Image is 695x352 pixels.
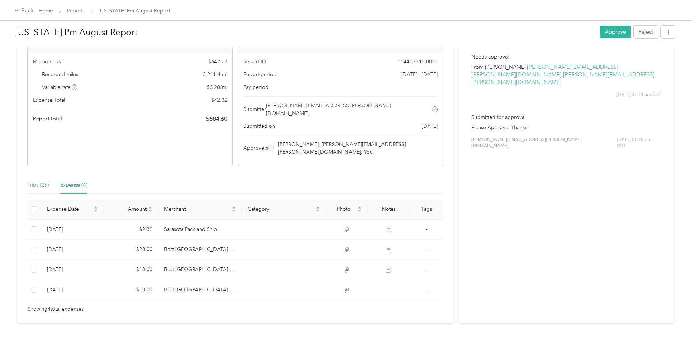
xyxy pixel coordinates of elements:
[426,246,427,252] span: -
[15,7,34,15] div: Back
[266,102,431,117] span: [PERSON_NAME][EMAIL_ADDRESS][PERSON_NAME][DOMAIN_NAME]
[357,205,362,210] span: caret-up
[158,280,242,300] td: Best Western Cocoa Beach Hotel & Suites
[158,220,242,240] td: Sarasota Pack and Ship
[332,206,356,212] span: Photo
[278,141,437,156] span: [PERSON_NAME], [PERSON_NAME][EMAIL_ADDRESS][PERSON_NAME][DOMAIN_NAME], You
[316,209,320,213] span: caret-down
[94,205,98,210] span: caret-up
[39,8,53,14] a: Home
[148,209,152,213] span: caret-down
[243,58,266,65] span: Report ID
[110,206,147,212] span: Amount
[164,206,230,212] span: Merchant
[104,280,158,300] td: $10.00
[104,240,158,260] td: $20.00
[398,58,438,65] span: 1144C221F-0023
[243,144,268,152] span: Approvers
[232,205,236,210] span: caret-up
[158,260,242,280] td: Best Western Cocoa Beach Hotel & Suites
[27,181,49,189] div: Trips (26)
[410,199,443,220] th: Tags
[410,220,443,240] td: -
[410,280,443,300] td: -
[41,280,104,300] td: 8-15-2025
[243,71,277,78] span: Report period
[232,209,236,213] span: caret-down
[401,71,438,78] span: [DATE] - [DATE]
[471,124,661,131] p: Please Approve. Thanks!
[654,311,695,352] iframe: Everlance-gr Chat Button Frame
[15,23,595,41] h1: Florida Pm August Report
[357,209,362,213] span: caret-down
[158,240,242,260] td: Best Western Cocoa Beach Hotel & Suites
[415,206,437,212] div: Tags
[33,58,64,65] span: Mileage Total
[410,240,443,260] td: -
[243,122,275,130] span: Submitted on
[242,199,326,220] th: Category
[471,53,661,61] p: Needs approval
[41,199,104,220] th: Expense Date
[471,113,661,121] p: Submitted for approval
[60,181,87,189] div: Expense (4)
[471,64,618,78] a: [PERSON_NAME][EMAIL_ADDRESS][PERSON_NAME][DOMAIN_NAME]
[617,136,661,149] span: [DATE] 01:18 pm CDT
[42,83,78,91] span: Variable rate
[99,7,170,15] span: [US_STATE] Pm August Report
[634,26,658,38] button: Reject
[206,115,227,123] span: $ 684.60
[104,260,158,280] td: $10.00
[426,226,427,232] span: -
[33,115,62,123] span: Report total
[471,71,654,86] a: [PERSON_NAME][EMAIL_ADDRESS][PERSON_NAME][DOMAIN_NAME]
[47,206,92,212] span: Expense Date
[471,63,661,86] p: From [PERSON_NAME], ,
[104,199,158,220] th: Amount
[616,91,661,98] span: [DATE] 01:18 pm CDT
[41,260,104,280] td: 8-19-2025
[426,287,427,293] span: -
[148,205,152,210] span: caret-up
[211,96,227,104] span: $ 42.32
[33,96,65,104] span: Expense Total
[248,206,314,212] span: Category
[426,266,427,273] span: -
[41,220,104,240] td: 9-2-2025
[27,305,84,313] span: Showing 4 total expenses
[208,58,227,65] span: $ 642.28
[243,105,266,113] span: Submitter
[471,136,617,149] span: [PERSON_NAME][EMAIL_ADDRESS][PERSON_NAME][DOMAIN_NAME]
[243,83,269,91] span: Pay period
[207,83,227,91] span: $ 0.20 / mi
[158,199,242,220] th: Merchant
[41,240,104,260] td: 8-22-2025
[410,260,443,280] td: -
[326,199,368,220] th: Photo
[203,71,227,78] span: 3,211.4 mi
[67,8,85,14] a: Reports
[600,26,631,38] button: Approve
[368,199,410,220] th: Notes
[422,122,438,130] span: [DATE]
[316,205,320,210] span: caret-up
[94,209,98,213] span: caret-down
[42,71,78,78] span: Recorded miles
[104,220,158,240] td: $2.32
